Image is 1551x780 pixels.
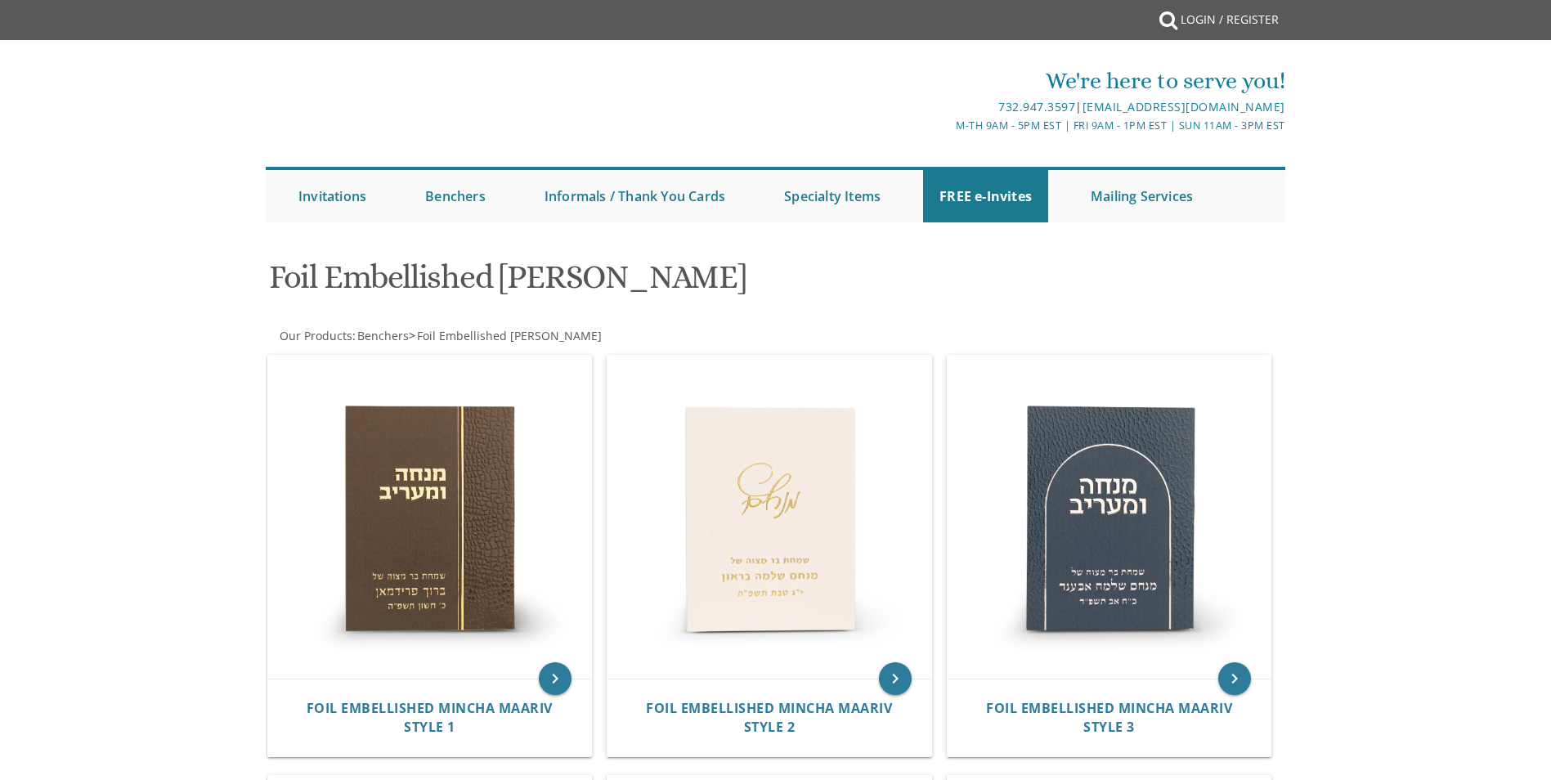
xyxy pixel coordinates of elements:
[986,701,1232,735] a: Foil Embellished Mincha Maariv Style 3
[415,328,602,343] a: Foil Embellished [PERSON_NAME]
[357,328,409,343] span: Benchers
[923,170,1048,222] a: FREE e-Invites
[646,701,892,735] a: Foil Embellished Mincha Maariv Style 2
[528,170,742,222] a: Informals / Thank You Cards
[278,328,352,343] a: Our Products
[417,328,602,343] span: Foil Embellished [PERSON_NAME]
[607,97,1285,117] div: |
[1083,99,1285,114] a: [EMAIL_ADDRESS][DOMAIN_NAME]
[409,328,602,343] span: >
[282,170,383,222] a: Invitations
[607,65,1285,97] div: We're here to serve you!
[539,662,572,695] a: keyboard_arrow_right
[307,699,553,736] span: Foil Embellished Mincha Maariv Style 1
[607,117,1285,134] div: M-Th 9am - 5pm EST | Fri 9am - 1pm EST | Sun 11am - 3pm EST
[307,701,553,735] a: Foil Embellished Mincha Maariv Style 1
[1074,170,1209,222] a: Mailing Services
[646,699,892,736] span: Foil Embellished Mincha Maariv Style 2
[607,356,931,679] img: Foil Embellished Mincha Maariv Style 2
[1218,662,1251,695] a: keyboard_arrow_right
[269,259,936,307] h1: Foil Embellished [PERSON_NAME]
[266,328,776,344] div: :
[948,356,1271,679] img: Foil Embellished Mincha Maariv Style 3
[356,328,409,343] a: Benchers
[268,356,592,679] img: Foil Embellished Mincha Maariv Style 1
[879,662,912,695] a: keyboard_arrow_right
[998,99,1075,114] a: 732.947.3597
[409,170,502,222] a: Benchers
[986,699,1232,736] span: Foil Embellished Mincha Maariv Style 3
[768,170,897,222] a: Specialty Items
